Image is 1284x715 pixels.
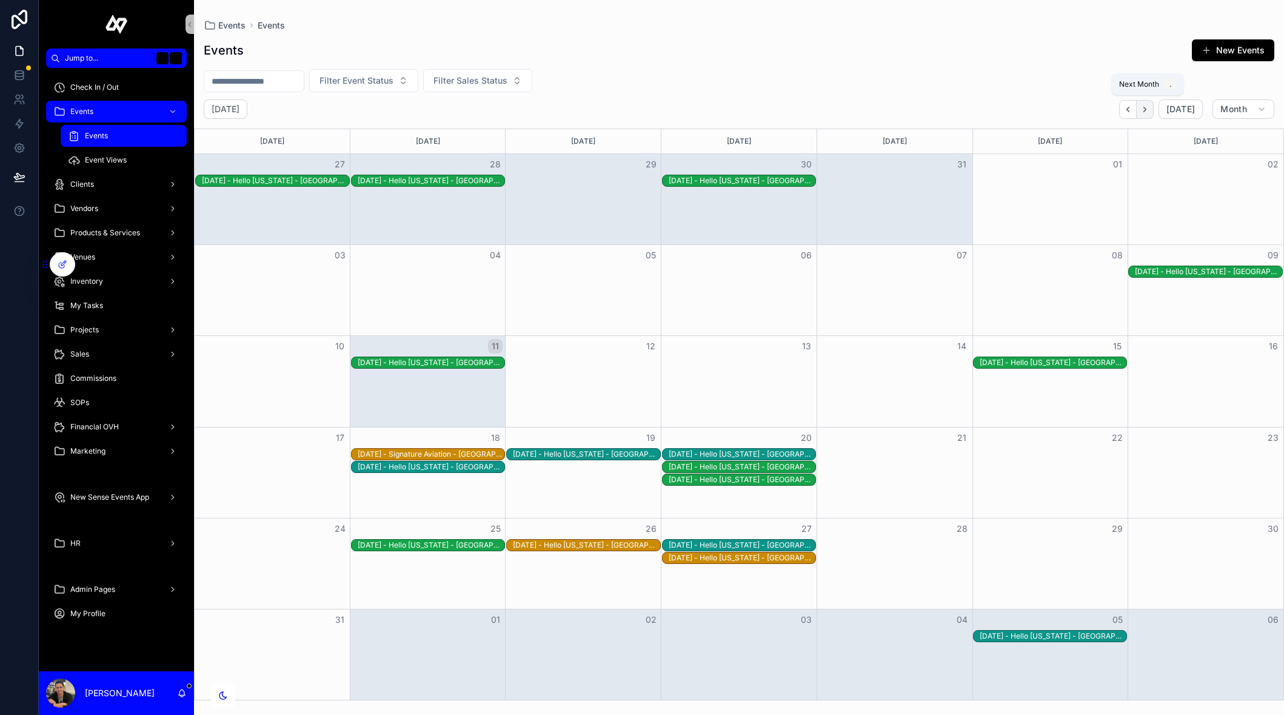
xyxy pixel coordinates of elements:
button: 30 [1266,522,1280,536]
button: 06 [799,248,814,263]
div: 7/30/2025 - Hello Florida - Orlando - JW Marriott Orlando Grande Lakes - recA8WheZHR1KPkBP [669,175,816,186]
span: Clients [70,180,94,189]
span: [DATE] [1166,104,1195,115]
a: Admin Pages [46,579,187,600]
div: 8/20/2025 - Hello Florida - Orlando - Rosen Shingle Creek - reci8c9HuyKrL3RtH [669,474,816,485]
div: [DATE] - Hello [US_STATE] - [GEOGRAPHIC_DATA][PERSON_NAME] [GEOGRAPHIC_DATA] - recQeg9ozFvweWkOt [980,358,1127,368]
button: 12 [644,339,658,354]
div: 8/18/2025 - Signature Aviation - Orlando - Signature Corporate Office - reczxhfJyz8uCdTis [358,449,505,460]
span: Commissions [70,374,116,383]
div: [DATE] - Hello [US_STATE] - [GEOGRAPHIC_DATA] - [GEOGRAPHIC_DATA] [GEOGRAPHIC_DATA] - [GEOGRAPHIC... [202,176,349,186]
button: 10 [333,339,347,354]
button: 16 [1266,339,1280,354]
span: Events [70,107,93,116]
button: 01 [1110,157,1125,172]
a: Events [258,19,285,32]
button: 09 [1266,248,1280,263]
a: Inventory [46,270,187,292]
button: 08 [1110,248,1125,263]
a: New Sense Events App [46,486,187,508]
h1: Events [204,42,244,59]
a: Events [46,101,187,123]
a: My Tasks [46,295,187,317]
div: 9/5/2025 - Hello Florida - Orlando - Hyatt Regency - Orlando - rec34i1Le8NpNsf14 [980,631,1127,642]
div: [DATE] - Hello [US_STATE] - [GEOGRAPHIC_DATA][PERSON_NAME] [GEOGRAPHIC_DATA] - recNK1hfCvn0lvX9U [358,176,505,186]
span: K [171,53,181,63]
a: Clients [46,173,187,195]
button: 13 [799,339,814,354]
button: 26 [644,522,658,536]
span: Month [1220,104,1247,115]
span: Marketing [70,446,105,456]
div: 8/18/2025 - Hello Florida - Orlando - Portofino Bay Hotel - recNYLF0dtXLGBr9l [358,462,505,472]
button: 30 [799,157,814,172]
button: [DATE] [1159,99,1203,119]
div: [DATE] - Hello [US_STATE] - [GEOGRAPHIC_DATA] - Signia by [PERSON_NAME] [PERSON_NAME] Creek - rec... [669,540,816,550]
div: 7/28/2025 - Hello Florida - Orlando - Rosen Shingle Creek - recNK1hfCvn0lvX9U [358,175,505,186]
div: 8/9/2025 - Hello Florida - Orlando - Orlando World Center Marriott - rec7n6b67EhD14Ckg [1135,266,1282,277]
button: 29 [1110,522,1125,536]
div: [DATE] - Hello [US_STATE] - [GEOGRAPHIC_DATA] - [GEOGRAPHIC_DATA] Marriott - rec7n6b67EhD14Ckg [1135,267,1282,277]
button: 11 [488,339,503,354]
span: Check In / Out [70,82,119,92]
span: HR [70,539,81,548]
button: 17 [333,431,347,445]
a: New Events [1192,39,1274,61]
span: Sales [70,349,89,359]
span: Products & Services [70,228,140,238]
a: Marketing [46,440,187,462]
div: [DATE] - Signature Aviation - [GEOGRAPHIC_DATA] - Signature Corporate Office - reczxhfJyz8uCdTis [358,449,505,459]
div: scrollable content [39,68,194,640]
div: [DATE] - Hello [US_STATE] - [GEOGRAPHIC_DATA][PERSON_NAME] Shingle Creek - recI7d53QxpHd0Gm4 [669,462,816,472]
button: Next [1137,100,1154,119]
a: Events [204,19,246,32]
div: 8/19/2025 - Hello Florida - Orlando - Portofino Bay Hotel - rec4evkAOV6uPkZ6a [513,449,660,460]
button: Select Button [423,69,532,92]
span: Jump to... [65,53,152,63]
a: My Profile [46,603,187,625]
div: [DATE] [663,129,815,153]
button: 19 [644,431,658,445]
button: 04 [488,248,503,263]
div: [DATE] - Hello [US_STATE] - [GEOGRAPHIC_DATA][PERSON_NAME][GEOGRAPHIC_DATA] - recA8WheZHR1KPkBP [669,176,816,186]
div: 8/27/2025 - Hello Florida - Orlando - Ritz Carlton - Grande Lakes - recuJK2hB0lAkPnQk [669,552,816,563]
div: [DATE] - Hello [US_STATE] - [GEOGRAPHIC_DATA][PERSON_NAME][GEOGRAPHIC_DATA] - rec9vpz4F51icBCIm [358,358,505,368]
a: Projects [46,319,187,341]
button: 29 [644,157,658,172]
div: [DATE] - Hello [US_STATE] - [GEOGRAPHIC_DATA][PERSON_NAME][GEOGRAPHIC_DATA] - reckt0wso0ccH3txT [358,540,505,550]
div: [DATE] [352,129,504,153]
button: 01 [488,613,503,627]
button: Select Button [309,69,418,92]
div: 7/27/2025 - Hello Florida - Orlando - Hilton Orlando Lake Buena Vista - Disney Springs Area - rec... [202,175,349,186]
span: New Sense Events App [70,492,149,502]
button: 05 [644,248,658,263]
a: Events [61,125,187,147]
button: 02 [644,613,658,627]
a: SOPs [46,392,187,414]
span: Event Views [85,155,127,165]
span: My Profile [70,609,105,619]
div: [DATE] [819,129,971,153]
span: SOPs [70,398,89,408]
div: [DATE] - Hello [US_STATE] - [GEOGRAPHIC_DATA] - Hyatt Regency - [GEOGRAPHIC_DATA] - rec34i1Le8NpN... [980,631,1127,641]
button: 07 [955,248,969,263]
div: [DATE] - Hello [US_STATE] - [GEOGRAPHIC_DATA] - [GEOGRAPHIC_DATA] - [GEOGRAPHIC_DATA] [669,449,816,459]
button: 23 [1266,431,1280,445]
div: [DATE] [1130,129,1282,153]
button: 25 [488,522,503,536]
button: 03 [799,613,814,627]
button: 27 [333,157,347,172]
button: Back [1119,100,1137,119]
button: 03 [333,248,347,263]
div: 8/27/2025 - Hello Florida - Orlando - Signia by Hilton Orlando Bonnet Creek - recgCYnANI3NCt9Mu [669,540,816,551]
div: [DATE] - Hello [US_STATE] - [GEOGRAPHIC_DATA] - [GEOGRAPHIC_DATA] - rec4evkAOV6uPkZ6a [513,449,660,459]
div: [DATE] [196,129,348,153]
span: Financial OVH [70,422,119,432]
div: [DATE] - Hello [US_STATE] - [GEOGRAPHIC_DATA][PERSON_NAME] [GEOGRAPHIC_DATA] - reci8c9HuyKrL3RtH [669,475,816,485]
button: 31 [333,613,347,627]
button: 31 [955,157,969,172]
h2: [DATE] [212,103,239,115]
span: . [1165,79,1175,89]
a: Check In / Out [46,76,187,98]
